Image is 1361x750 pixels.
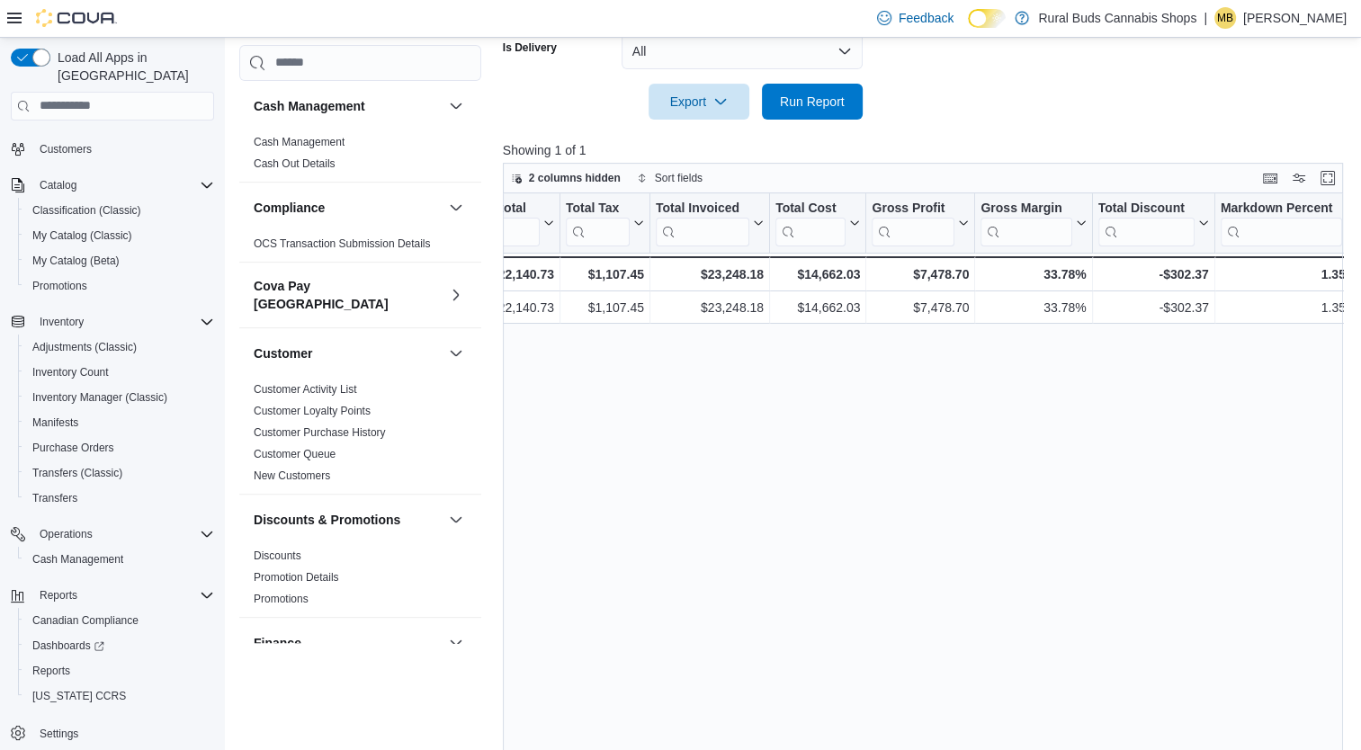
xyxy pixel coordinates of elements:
button: Subtotal [476,200,554,246]
div: $22,140.73 [476,297,554,318]
div: -$302.37 [1097,263,1208,285]
span: Classification (Classic) [32,203,141,218]
span: Inventory Manager (Classic) [32,390,167,405]
span: Settings [40,727,78,741]
div: $7,478.70 [872,297,969,318]
div: 33.78% [980,297,1086,318]
div: Michelle Brusse [1214,7,1236,29]
button: Canadian Compliance [18,608,221,633]
span: Inventory [32,311,214,333]
span: Cash Management [32,552,123,567]
span: Export [659,84,739,120]
a: Purchase Orders [25,437,121,459]
div: Markdown Percent [1220,200,1341,217]
button: Inventory [4,309,221,335]
span: Customer Activity List [254,382,357,397]
div: Total Discount [1097,200,1194,246]
button: Discounts & Promotions [254,511,442,529]
input: Dark Mode [968,9,1006,28]
button: Total Cost [775,200,860,246]
span: New Customers [254,469,330,483]
span: Operations [40,527,93,541]
button: Total Discount [1097,200,1208,246]
span: Customer Purchase History [254,425,386,440]
button: [US_STATE] CCRS [18,683,221,709]
button: Cova Pay [GEOGRAPHIC_DATA] [445,284,467,306]
span: Reports [32,664,70,678]
span: My Catalog (Beta) [25,250,214,272]
button: Reports [18,658,221,683]
a: Customer Purchase History [254,426,386,439]
span: Inventory Count [32,365,109,379]
span: Inventory [40,315,84,329]
button: Classification (Classic) [18,198,221,223]
button: Customers [4,136,221,162]
span: Dashboards [25,635,214,656]
div: Total Cost [775,200,846,217]
p: | [1204,7,1207,29]
h3: Finance [254,634,301,652]
button: Reports [4,583,221,608]
div: 1.35% [1220,263,1356,285]
div: Discounts & Promotions [239,545,481,617]
span: Customers [32,138,214,160]
div: Total Cost [775,200,846,246]
a: My Catalog (Classic) [25,225,139,246]
span: [US_STATE] CCRS [32,689,126,703]
div: Total Invoiced [656,200,749,246]
span: Cash Management [25,549,214,570]
button: Operations [32,523,100,545]
div: Cash Management [239,131,481,182]
div: Gross Margin [980,200,1071,246]
span: MB [1217,7,1233,29]
span: Promotions [32,279,87,293]
a: Promotions [25,275,94,297]
span: Canadian Compliance [32,613,139,628]
div: Customer [239,379,481,494]
button: Markdown Percent [1220,200,1356,246]
span: Customers [40,142,92,156]
button: Transfers [18,486,221,511]
button: Keyboard shortcuts [1259,167,1281,189]
a: Dashboards [18,633,221,658]
a: My Catalog (Beta) [25,250,127,272]
a: Promotion Details [254,571,339,584]
h3: Cash Management [254,97,365,115]
span: Sort fields [655,171,703,185]
a: Manifests [25,412,85,433]
div: Compliance [239,233,481,262]
button: Gross Profit [872,200,969,246]
button: Inventory [32,311,91,333]
button: My Catalog (Beta) [18,248,221,273]
div: $14,662.03 [775,263,860,285]
span: Promotion Details [254,570,339,585]
span: Feedback [899,9,954,27]
button: Adjustments (Classic) [18,335,221,360]
div: Total Tax [566,200,630,246]
span: Dashboards [32,638,104,653]
span: Washington CCRS [25,685,214,707]
button: Total Invoiced [656,200,764,246]
div: -$302.37 [1097,297,1208,318]
button: Finance [254,634,442,652]
span: Adjustments (Classic) [32,340,137,354]
button: Inventory Count [18,360,221,385]
div: $1,107.45 [566,263,644,285]
button: Cash Management [254,97,442,115]
button: Catalog [32,174,84,196]
h3: Discounts & Promotions [254,511,400,529]
div: Total Tax [566,200,630,217]
button: All [622,33,863,69]
button: Enter fullscreen [1317,167,1339,189]
span: Catalog [40,178,76,192]
span: Manifests [32,415,78,430]
button: Transfers (Classic) [18,460,221,486]
a: Customers [32,138,99,160]
button: Reports [32,585,85,606]
a: Inventory Manager (Classic) [25,387,175,408]
button: Catalog [4,173,221,198]
div: Gross Margin [980,200,1071,217]
div: 1.35% [1221,297,1357,318]
button: Cash Management [445,95,467,117]
button: My Catalog (Classic) [18,223,221,248]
